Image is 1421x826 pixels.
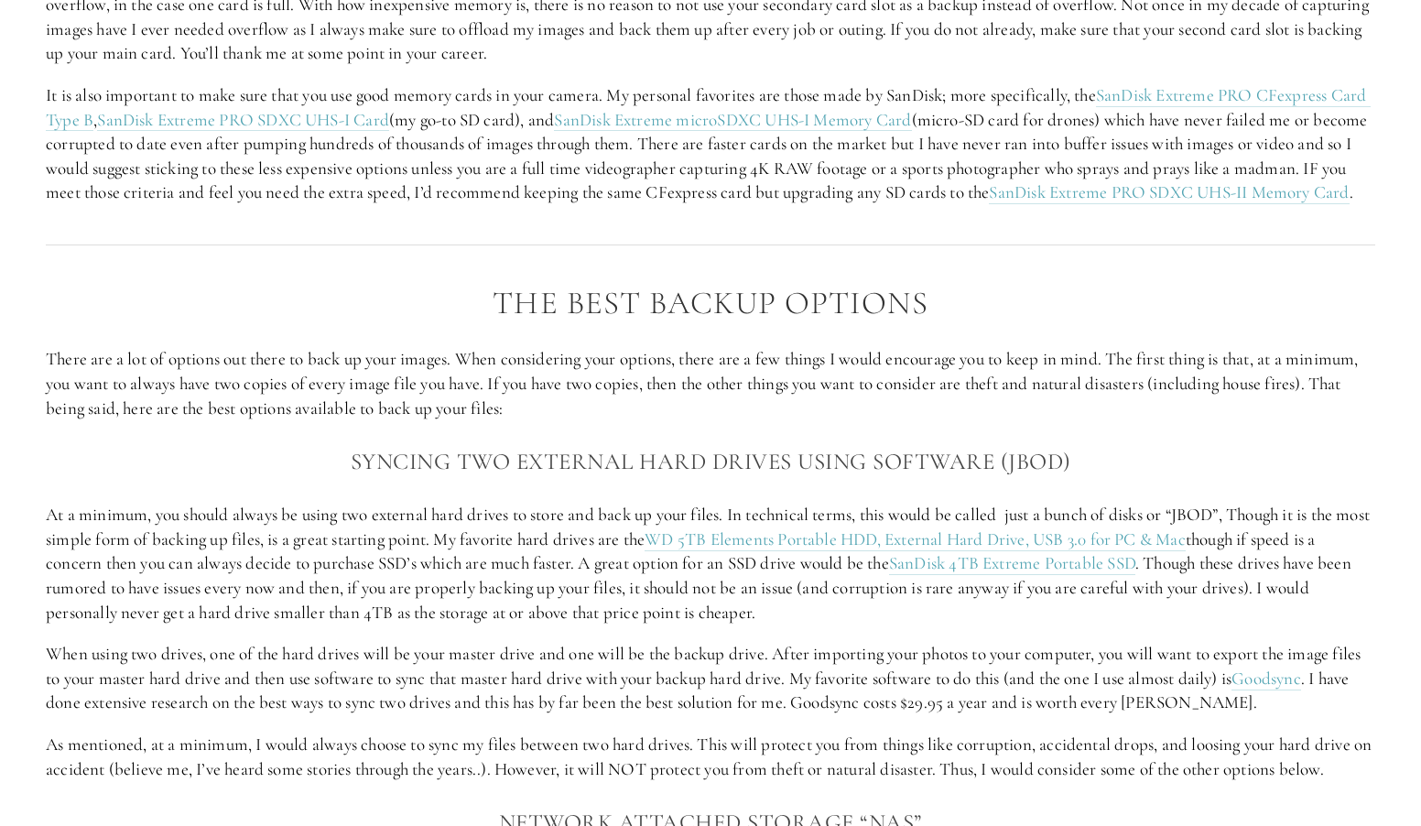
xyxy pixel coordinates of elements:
[46,642,1375,715] p: When using two drives, one of the hard drives will be your master drive and one will be the backu...
[889,552,1135,575] a: SanDisk 4TB Extreme Portable SSD
[46,503,1375,625] p: At a minimum, you should always be using two external hard drives to store and back up your files...
[46,443,1375,480] h3: Syncing two external hard drives using software (JBOD)
[1231,668,1301,690] a: Goodsync
[645,528,1186,551] a: WD 5TB Elements Portable HDD, External Hard Drive, USB 3.0 for PC & Mac
[46,347,1375,420] p: There are a lot of options out there to back up your images. When considering your options, there...
[46,83,1375,205] p: It is also important to make sure that you use good memory cards in your camera. My personal favo...
[46,733,1375,781] p: As mentioned, at a minimum, I would always choose to sync my files between two hard drives. This ...
[989,181,1349,204] a: SanDisk Extreme PRO SDXC UHS-II Memory Card
[97,109,389,132] a: SanDisk Extreme PRO SDXC UHS-I Card
[554,109,911,132] a: SanDisk Extreme microSDXC UHS-I Memory Card
[46,286,1375,321] h2: The Best Backup Options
